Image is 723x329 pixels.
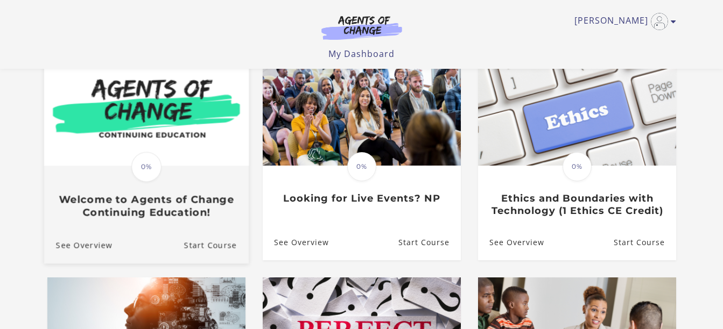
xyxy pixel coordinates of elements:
[44,227,112,263] a: Welcome to Agents of Change Continuing Education!: See Overview
[489,192,664,217] h3: Ethics and Boundaries with Technology (1 Ethics CE Credit)
[328,48,395,60] a: My Dashboard
[274,192,449,205] h3: Looking for Live Events? NP
[613,225,676,260] a: Ethics and Boundaries with Technology (1 Ethics CE Credit): Resume Course
[184,227,248,263] a: Welcome to Agents of Change Continuing Education!: Resume Course
[574,13,671,30] a: Toggle menu
[563,152,592,181] span: 0%
[55,194,236,218] h3: Welcome to Agents of Change Continuing Education!
[263,225,329,260] a: Looking for Live Events? NP: See Overview
[131,152,162,182] span: 0%
[347,152,376,181] span: 0%
[478,225,544,260] a: Ethics and Boundaries with Technology (1 Ethics CE Credit): See Overview
[398,225,460,260] a: Looking for Live Events? NP: Resume Course
[310,15,413,40] img: Agents of Change Logo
